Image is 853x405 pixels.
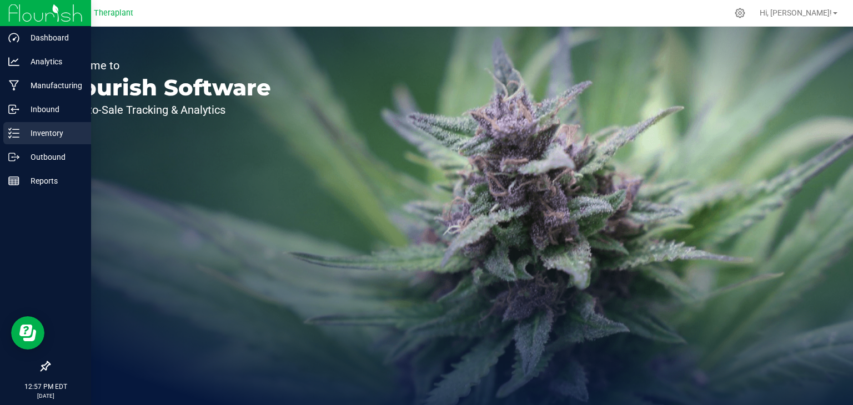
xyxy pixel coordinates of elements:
[19,103,86,116] p: Inbound
[8,104,19,115] inline-svg: Inbound
[19,31,86,44] p: Dashboard
[8,80,19,91] inline-svg: Manufacturing
[19,126,86,140] p: Inventory
[94,8,133,18] span: Theraplant
[8,32,19,43] inline-svg: Dashboard
[60,77,271,99] p: Flourish Software
[60,60,271,71] p: Welcome to
[8,151,19,163] inline-svg: Outbound
[760,8,832,17] span: Hi, [PERSON_NAME]!
[733,8,747,18] div: Manage settings
[8,175,19,186] inline-svg: Reports
[5,382,86,392] p: 12:57 PM EDT
[11,316,44,350] iframe: Resource center
[8,56,19,67] inline-svg: Analytics
[19,79,86,92] p: Manufacturing
[5,392,86,400] p: [DATE]
[19,55,86,68] p: Analytics
[60,104,271,115] p: Seed-to-Sale Tracking & Analytics
[8,128,19,139] inline-svg: Inventory
[19,150,86,164] p: Outbound
[19,174,86,188] p: Reports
